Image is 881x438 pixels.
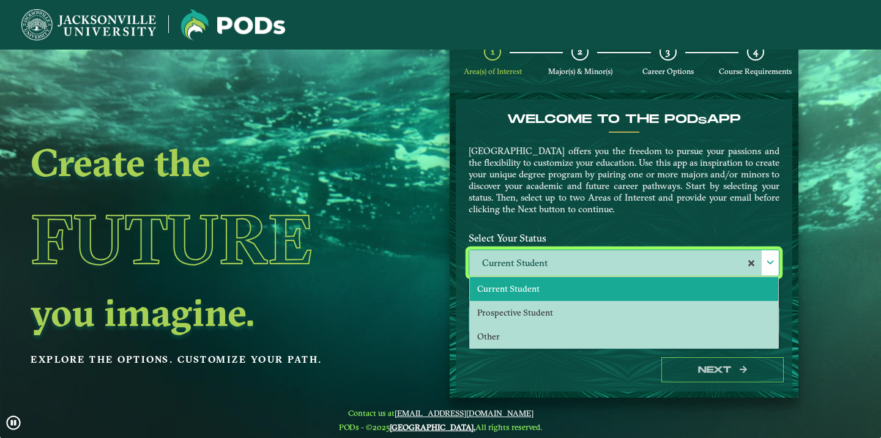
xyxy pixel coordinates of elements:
[395,408,533,418] a: [EMAIL_ADDRESS][DOMAIN_NAME]
[698,115,707,127] sub: s
[469,112,779,127] h4: Welcome to the POD app
[470,277,778,301] li: Current Student
[31,184,366,295] h1: Future
[477,307,553,318] span: Prospective Student
[339,408,542,418] span: Contact us at
[31,145,366,179] h2: Create the
[642,67,694,76] span: Career Options
[31,295,366,329] h2: you imagine.
[578,46,582,58] span: 2
[464,67,522,76] span: Area(s) of Interest
[470,325,778,349] li: Other
[719,67,792,76] span: Course Requirements
[477,331,500,342] span: Other
[339,422,542,432] span: PODs - ©2025 All rights reserved.
[459,284,789,307] label: Select Catalog Year
[459,341,789,364] label: Select Your Area(s) of Interest
[661,357,784,382] button: Next
[181,9,285,40] img: Jacksonville University logo
[469,250,779,277] label: Current Student
[666,46,670,58] span: 3
[459,227,789,250] label: Select Your Status
[753,46,758,58] span: 4
[491,46,495,58] span: 1
[390,422,475,432] a: [GEOGRAPHIC_DATA].
[548,67,612,76] span: Major(s) & Minor(s)
[21,9,156,40] img: Jacksonville University logo
[31,351,366,369] p: Explore the options. Customize your path.
[470,301,778,325] li: Prospective Student
[477,283,540,294] span: Current Student
[469,145,779,215] p: [GEOGRAPHIC_DATA] offers you the freedom to pursue your passions and the flexibility to customize...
